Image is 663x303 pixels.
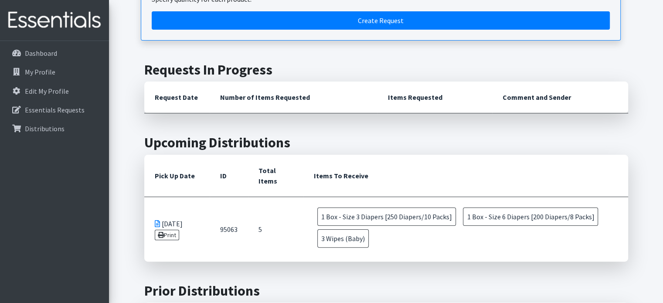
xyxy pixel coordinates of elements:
[152,11,610,30] a: Create a request by quantity
[25,68,55,76] p: My Profile
[3,6,105,35] img: HumanEssentials
[3,101,105,119] a: Essentials Requests
[303,155,628,197] th: Items To Receive
[25,87,69,95] p: Edit My Profile
[25,106,85,114] p: Essentials Requests
[463,208,598,226] span: 1 Box - Size 6 Diapers [200 Diapers/8 Packs]
[377,82,492,113] th: Items Requested
[210,82,378,113] th: Number of Items Requested
[25,124,65,133] p: Distributions
[317,208,456,226] span: 1 Box - Size 3 Diapers [250 Diapers/10 Packs]
[3,120,105,137] a: Distributions
[3,63,105,81] a: My Profile
[248,155,304,197] th: Total Items
[210,155,248,197] th: ID
[144,155,210,197] th: Pick Up Date
[144,283,628,299] h2: Prior Distributions
[25,49,57,58] p: Dashboard
[248,197,304,262] td: 5
[144,61,628,78] h2: Requests In Progress
[144,134,628,151] h2: Upcoming Distributions
[210,197,248,262] td: 95063
[155,230,180,240] a: Print
[317,229,369,248] span: 3 Wipes (Baby)
[492,82,628,113] th: Comment and Sender
[144,197,210,262] td: [DATE]
[144,82,210,113] th: Request Date
[3,44,105,62] a: Dashboard
[3,82,105,100] a: Edit My Profile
